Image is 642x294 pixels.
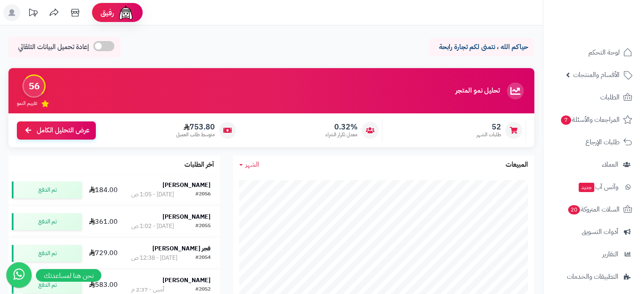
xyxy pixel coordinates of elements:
span: 0.32% [325,122,358,132]
div: [DATE] - 1:05 ص [131,190,174,199]
strong: فجر [PERSON_NAME] [152,244,211,253]
span: تقييم النمو [17,100,37,107]
div: [DATE] - 1:02 ص [131,222,174,231]
div: تم الدفع [12,277,82,294]
span: الشهر [245,159,259,170]
strong: [PERSON_NAME] [163,276,211,285]
a: التقارير [548,244,637,264]
a: المراجعات والأسئلة7 [548,110,637,130]
span: وآتس آب [578,181,618,193]
div: #2054 [195,254,211,262]
a: تحديثات المنصة [22,4,43,23]
img: logo-2.png [585,24,634,41]
div: تم الدفع [12,181,82,198]
div: تم الدفع [12,245,82,262]
span: المراجعات والأسئلة [560,114,620,126]
div: #2055 [195,222,211,231]
div: تم الدفع [12,213,82,230]
a: عرض التحليل الكامل [17,121,96,140]
div: [DATE] - 12:38 ص [131,254,177,262]
td: 184.00 [85,174,122,206]
td: 361.00 [85,206,122,237]
span: معدل تكرار الشراء [325,131,358,138]
span: الأقسام والمنتجات [573,69,620,81]
td: 729.00 [85,238,122,269]
span: أدوات التسويق [582,226,618,238]
h3: تحليل نمو المتجر [455,87,500,95]
a: الطلبات [548,87,637,107]
span: عرض التحليل الكامل [37,126,89,135]
span: رفيق [100,8,114,18]
a: التطبيقات والخدمات [548,267,637,287]
span: 52 [477,122,501,132]
a: أدوات التسويق [548,222,637,242]
span: 7 [561,115,571,125]
img: ai-face.png [117,4,134,21]
span: العملاء [602,159,618,170]
strong: [PERSON_NAME] [163,212,211,221]
span: طلبات الإرجاع [585,136,620,148]
div: #2056 [195,190,211,199]
span: السلات المتروكة [567,203,620,215]
span: لوحة التحكم [588,47,620,58]
div: أمس - 2:37 م [131,286,164,294]
a: وآتس آبجديد [548,177,637,197]
span: طلبات الشهر [477,131,501,138]
strong: [PERSON_NAME] [163,181,211,190]
span: 753.80 [176,122,215,132]
span: متوسط طلب العميل [176,131,215,138]
a: الشهر [239,160,259,170]
a: طلبات الإرجاع [548,132,637,152]
span: الطلبات [600,91,620,103]
span: جديد [579,183,594,192]
span: التطبيقات والخدمات [567,271,618,283]
a: لوحة التحكم [548,42,637,63]
a: السلات المتروكة20 [548,199,637,220]
span: 20 [568,205,580,214]
p: حياكم الله ، نتمنى لكم تجارة رابحة [435,42,528,52]
span: إعادة تحميل البيانات التلقائي [18,42,89,52]
h3: المبيعات [506,161,528,169]
div: #2052 [195,286,211,294]
h3: آخر الطلبات [184,161,214,169]
span: التقارير [602,248,618,260]
a: العملاء [548,154,637,175]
